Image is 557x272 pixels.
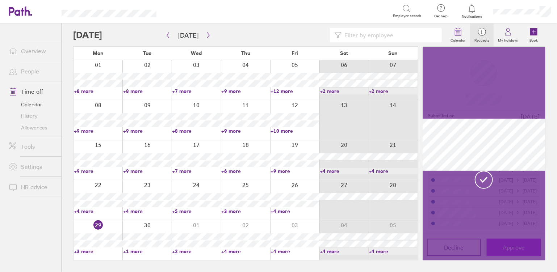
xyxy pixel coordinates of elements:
a: +9 more [271,168,319,174]
a: People [3,64,61,78]
a: +5 more [172,208,221,214]
a: +4 more [74,208,122,214]
label: Calendar [446,36,470,43]
div: Search [176,8,194,14]
a: +4 more [271,248,319,255]
label: Requests [470,36,494,43]
a: +3 more [221,208,270,214]
a: +4 more [221,248,270,255]
span: Thu [241,50,250,56]
span: Notifications [460,14,484,19]
a: +4 more [320,248,368,255]
span: Sat [340,50,348,56]
span: 1 [470,29,494,35]
a: +2 more [172,248,221,255]
a: +9 more [123,128,172,134]
a: +4 more [369,168,418,174]
span: Fri [292,50,298,56]
a: +2 more [369,88,418,94]
a: +8 more [172,128,221,134]
a: +3 more [74,248,122,255]
a: +9 more [221,128,270,134]
a: +12 more [271,88,319,94]
a: +9 more [74,128,122,134]
a: +1 more [123,248,172,255]
a: Calendar [3,99,61,110]
a: Tools [3,139,61,154]
label: Book [525,36,543,43]
a: +9 more [221,88,270,94]
a: +8 more [123,88,172,94]
a: +4 more [369,248,418,255]
a: Allowances [3,122,61,133]
input: Filter by employee [342,28,437,42]
span: Wed [191,50,202,56]
a: +4 more [271,208,319,214]
label: My holidays [494,36,522,43]
span: Sun [389,50,398,56]
a: My holidays [494,24,522,47]
a: Book [522,24,545,47]
a: HR advice [3,180,61,194]
a: Time off [3,84,61,99]
a: +4 more [123,208,172,214]
a: +4 more [320,168,368,174]
span: Mon [93,50,104,56]
span: Get help [430,14,453,18]
a: Settings [3,160,61,174]
a: +10 more [271,128,319,134]
a: +6 more [221,168,270,174]
a: +8 more [74,88,122,94]
button: [DATE] [172,29,204,41]
a: 1Requests [470,24,494,47]
a: +7 more [172,88,221,94]
a: +9 more [74,168,122,174]
span: Tue [143,50,151,56]
a: +9 more [123,168,172,174]
span: Employee search [393,14,422,18]
a: +2 more [320,88,368,94]
a: Notifications [460,4,484,19]
a: History [3,110,61,122]
a: +7 more [172,168,221,174]
a: Overview [3,44,61,58]
a: Calendar [446,24,470,47]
